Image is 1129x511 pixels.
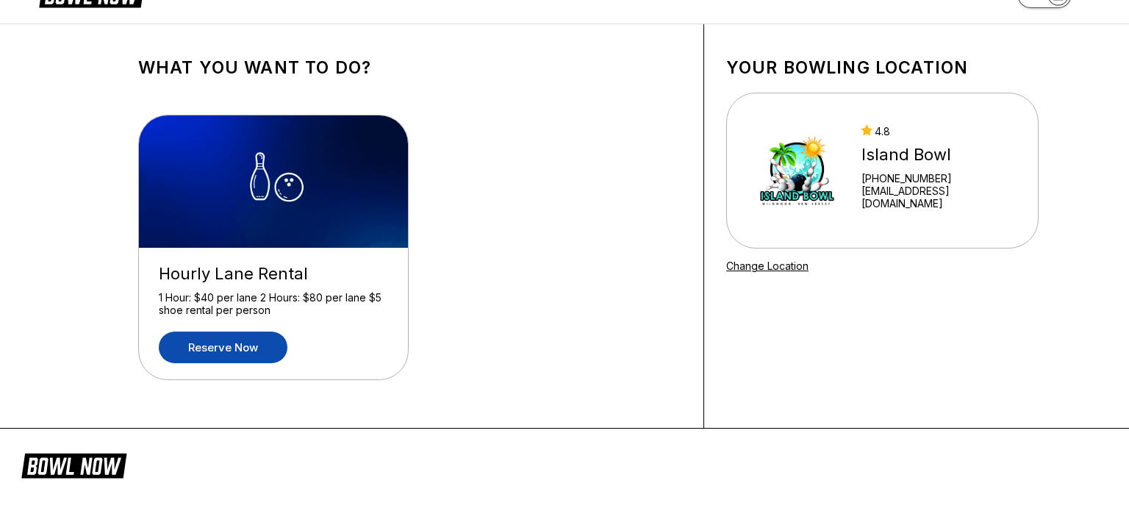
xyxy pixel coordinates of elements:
a: [EMAIL_ADDRESS][DOMAIN_NAME] [861,185,1019,210]
a: Reserve now [159,332,287,363]
img: Hourly Lane Rental [139,115,409,248]
div: Island Bowl [861,145,1019,165]
h1: What you want to do? [138,57,681,78]
div: 1 Hour: $40 per lane 2 Hours: $80 per lane $5 shoe rental per person [159,291,388,317]
a: Change Location [726,260,809,272]
h1: Your bowling location [726,57,1039,78]
div: 4.8 [861,125,1019,137]
img: Island Bowl [746,115,848,226]
div: [PHONE_NUMBER] [861,172,1019,185]
div: Hourly Lane Rental [159,264,388,284]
